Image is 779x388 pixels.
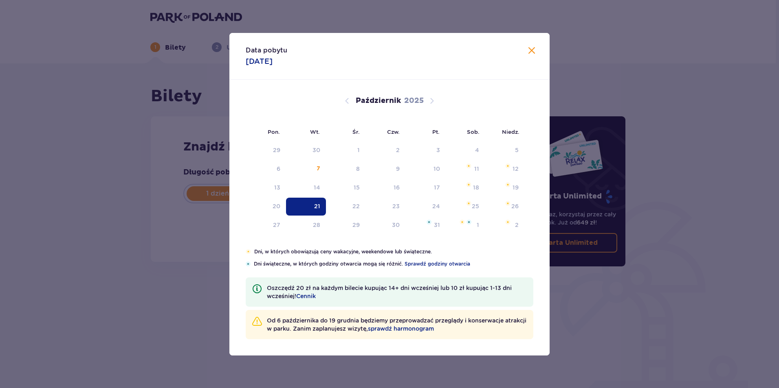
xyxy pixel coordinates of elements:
td: Data niedostępna. czwartek, 2 października 2025 [365,142,406,159]
div: 7 [317,165,320,173]
div: 16 [394,183,400,192]
div: 6 [277,165,280,173]
td: Data niedostępna. niedziela, 5 października 2025 [485,142,524,159]
button: Zamknij [527,46,537,56]
td: poniedziałek, 27 października 2025 [246,216,286,234]
td: wtorek, 14 października 2025 [286,179,326,197]
img: Pomarańczowa gwiazdka [505,182,511,187]
img: Niebieska gwiazdka [427,220,431,225]
div: 29 [352,221,360,229]
small: Pon. [268,129,280,135]
div: 1 [357,146,360,154]
p: [DATE] [246,57,273,66]
td: Data niedostępna. wtorek, 30 września 2025 [286,142,326,159]
div: 10 [434,165,440,173]
div: 24 [432,202,440,210]
div: 1 [477,221,479,229]
small: Śr. [352,129,360,135]
td: piątek, 24 października 2025 [405,198,446,216]
div: 25 [472,202,479,210]
td: niedziela, 26 października 2025 [485,198,524,216]
p: Dni, w których obowiązują ceny wakacyjne, weekendowe lub świąteczne. [254,248,533,255]
td: sobota, 1 listopada 2025 [446,216,485,234]
td: czwartek, 30 października 2025 [365,216,406,234]
a: Sprawdź godziny otwarcia [405,260,470,268]
div: 28 [313,221,320,229]
img: Pomarańczowa gwiazdka [466,182,471,187]
div: 17 [434,183,440,192]
div: 23 [392,202,400,210]
div: 4 [475,146,479,154]
img: Pomarańczowa gwiazdka [466,201,471,206]
td: Data zaznaczona. wtorek, 21 października 2025 [286,198,326,216]
div: 11 [474,165,479,173]
a: sprawdź harmonogram [368,325,434,333]
td: sobota, 18 października 2025 [446,179,485,197]
div: 31 [434,221,440,229]
small: Wt. [310,129,320,135]
td: czwartek, 9 października 2025 [365,160,406,178]
div: 12 [513,165,519,173]
div: 29 [273,146,280,154]
p: Dni świąteczne, w których godziny otwarcia mogą się różnić. [254,260,533,268]
td: czwartek, 16 października 2025 [365,179,406,197]
img: Pomarańczowa gwiazdka [505,220,511,225]
img: Pomarańczowa gwiazdka [460,220,465,225]
div: 21 [314,202,320,210]
td: Data niedostępna. piątek, 3 października 2025 [405,142,446,159]
td: Data niedostępna. poniedziałek, 6 października 2025 [246,160,286,178]
p: Od 6 października do 19 grudnia będziemy przeprowadzać przeglądy i konserwacje atrakcji w parku. ... [267,316,527,333]
td: środa, 22 października 2025 [326,198,365,216]
small: Pt. [432,129,440,135]
div: 3 [436,146,440,154]
div: 18 [473,183,479,192]
div: 5 [515,146,519,154]
td: środa, 29 października 2025 [326,216,365,234]
div: 30 [392,221,400,229]
td: wtorek, 28 października 2025 [286,216,326,234]
td: poniedziałek, 13 października 2025 [246,179,286,197]
img: Niebieska gwiazdka [246,262,251,266]
img: Pomarańczowa gwiazdka [505,201,511,206]
p: 2025 [404,96,424,106]
div: 9 [396,165,400,173]
div: 2 [396,146,400,154]
td: Data niedostępna. sobota, 4 października 2025 [446,142,485,159]
div: 14 [314,183,320,192]
img: Niebieska gwiazdka [467,220,471,225]
img: Pomarańczowa gwiazdka [466,163,471,168]
img: Pomarańczowa gwiazdka [505,163,511,168]
div: 13 [274,183,280,192]
a: Cennik [296,292,316,300]
td: poniedziałek, 20 października 2025 [246,198,286,216]
td: środa, 15 października 2025 [326,179,365,197]
div: 8 [356,165,360,173]
td: niedziela, 19 października 2025 [485,179,524,197]
td: piątek, 31 października 2025 [405,216,446,234]
div: 27 [273,221,280,229]
td: środa, 8 października 2025 [326,160,365,178]
button: Następny miesiąc [427,96,437,106]
p: Oszczędź 20 zł na każdym bilecie kupując 14+ dni wcześniej lub 10 zł kupując 1-13 dni wcześniej! [267,284,527,300]
div: 15 [354,183,360,192]
td: piątek, 10 października 2025 [405,160,446,178]
td: Data niedostępna. środa, 1 października 2025 [326,142,365,159]
img: Pomarańczowa gwiazdka [246,249,251,254]
div: 22 [352,202,360,210]
td: Data niedostępna. poniedziałek, 29 września 2025 [246,142,286,159]
td: czwartek, 23 października 2025 [365,198,406,216]
div: 20 [273,202,280,210]
div: 19 [513,183,519,192]
td: piątek, 17 października 2025 [405,179,446,197]
p: Październik [356,96,401,106]
td: wtorek, 7 października 2025 [286,160,326,178]
small: Sob. [467,129,480,135]
small: Niedz. [502,129,519,135]
div: 26 [511,202,519,210]
td: sobota, 25 października 2025 [446,198,485,216]
small: Czw. [387,129,400,135]
button: Poprzedni miesiąc [342,96,352,106]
